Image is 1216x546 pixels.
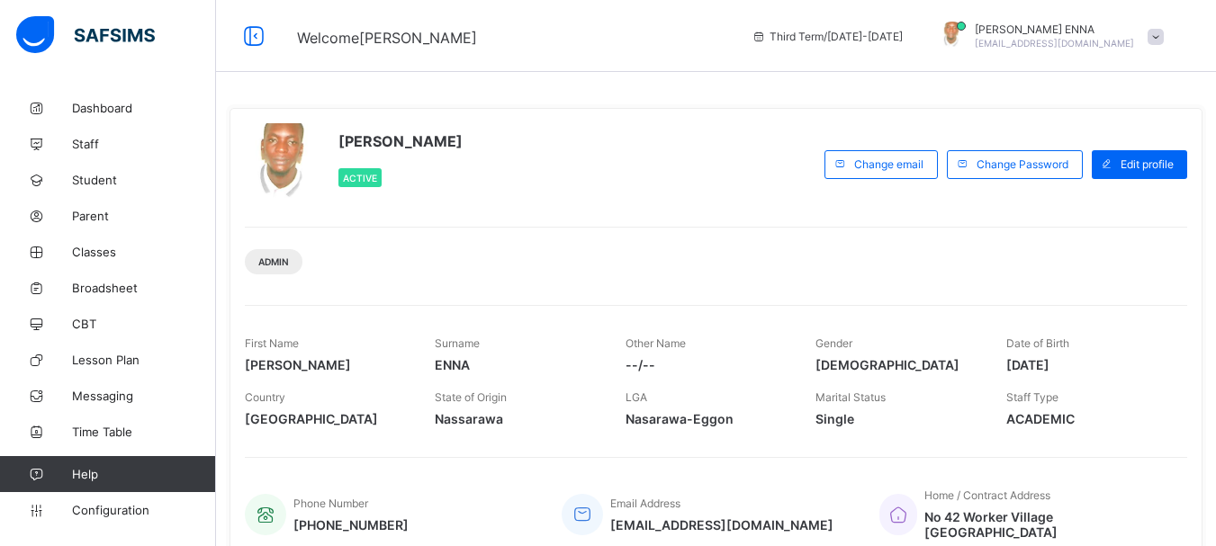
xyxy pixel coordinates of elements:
span: [PERSON_NAME] [338,132,463,150]
span: Marital Status [815,390,886,404]
span: [EMAIL_ADDRESS][DOMAIN_NAME] [975,38,1134,49]
span: Change email [854,157,923,171]
span: Nassarawa [435,411,598,426]
span: Configuration [72,503,215,517]
span: Staff [72,137,216,151]
span: CBT [72,317,216,331]
span: Welcome [PERSON_NAME] [297,29,477,47]
span: [EMAIL_ADDRESS][DOMAIN_NAME] [610,517,833,533]
span: Staff Type [1006,390,1058,404]
img: safsims [16,16,155,54]
span: Phone Number [293,497,368,510]
span: [DATE] [1006,357,1169,372]
span: Nasarawa-Eggon [626,411,788,426]
span: LGA [626,390,647,404]
span: session/term information [752,30,903,43]
span: --/-- [626,357,788,372]
span: Change Password [977,157,1068,171]
span: Date of Birth [1006,336,1069,350]
span: Surname [435,336,480,350]
span: Single [815,411,978,426]
span: Home / Contract Address [924,488,1050,502]
span: Edit profile [1121,157,1174,171]
div: EMMANUEL ENNA [921,22,1173,51]
span: Messaging [72,389,216,403]
span: Email Address [610,497,680,510]
span: Time Table [72,425,216,439]
span: ENNA [435,357,598,372]
span: Other Name [626,336,686,350]
span: Gender [815,336,852,350]
span: [DEMOGRAPHIC_DATA] [815,357,978,372]
span: Classes [72,245,216,259]
span: [PERSON_NAME] ENNA [975,22,1134,36]
span: Admin [258,256,289,267]
span: [GEOGRAPHIC_DATA] [245,411,408,426]
span: First Name [245,336,299,350]
span: Broadsheet [72,281,216,295]
span: Active [343,173,377,183]
span: Lesson Plan [72,353,216,367]
span: State of Origin [435,390,507,404]
span: [PERSON_NAME] [245,357,408,372]
span: Country [245,390,285,404]
span: Help [72,467,215,481]
span: Parent [72,209,216,223]
span: Dashboard [72,101,216,115]
span: Student [72,173,216,187]
span: No 42 Worker Village [GEOGRAPHIC_DATA] [924,509,1169,540]
span: ACADEMIC [1006,411,1169,426]
span: [PHONE_NUMBER] [293,517,409,533]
